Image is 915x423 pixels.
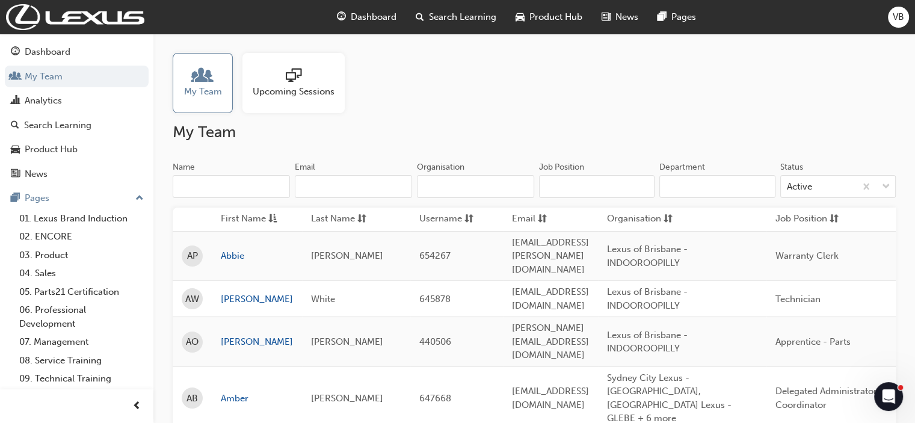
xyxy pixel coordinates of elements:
span: Pages [671,10,696,24]
span: AP [187,249,198,263]
a: 08. Service Training [14,351,149,370]
span: car-icon [11,144,20,155]
span: sorting-icon [464,212,473,227]
a: Product Hub [5,138,149,161]
button: Pages [5,187,149,209]
button: Organisationsorting-icon [607,212,673,227]
img: Trak [6,4,144,30]
a: Analytics [5,90,149,112]
span: Warranty Clerk [775,250,839,261]
a: Search Learning [5,114,149,137]
a: [PERSON_NAME] [221,335,293,349]
a: [PERSON_NAME] [221,292,293,306]
span: Organisation [607,212,661,227]
span: sorting-icon [664,212,673,227]
span: sorting-icon [538,212,547,227]
span: sessionType_ONLINE_URL-icon [286,68,301,85]
div: Pages [25,191,49,205]
button: First Nameasc-icon [221,212,287,227]
span: [PERSON_NAME] [311,393,383,404]
span: Lexus of Brisbane - INDOOROOPILLY [607,330,688,354]
a: pages-iconPages [648,5,706,29]
span: White [311,294,335,304]
span: chart-icon [11,96,20,107]
span: Product Hub [529,10,582,24]
span: Lexus of Brisbane - INDOOROOPILLY [607,286,688,311]
span: Last Name [311,212,355,227]
a: 06. Professional Development [14,301,149,333]
a: news-iconNews [592,5,648,29]
div: Department [659,161,705,173]
span: [EMAIL_ADDRESS][PERSON_NAME][DOMAIN_NAME] [512,237,589,275]
span: search-icon [416,10,424,25]
div: Organisation [417,161,464,173]
span: Lexus of Brisbane - INDOOROOPILLY [607,244,688,268]
span: [EMAIL_ADDRESS][DOMAIN_NAME] [512,286,589,311]
a: 05. Parts21 Certification [14,283,149,301]
span: sorting-icon [830,212,839,227]
div: Dashboard [25,45,70,59]
span: AO [186,335,199,349]
span: [PERSON_NAME] [311,250,383,261]
button: Last Namesorting-icon [311,212,377,227]
span: Apprentice - Parts [775,336,851,347]
span: search-icon [11,120,19,131]
input: Name [173,175,290,198]
span: [EMAIL_ADDRESS][DOMAIN_NAME] [512,386,589,410]
div: Active [787,180,812,194]
div: Job Position [539,161,584,173]
div: Search Learning [24,119,91,132]
span: up-icon [135,191,144,206]
span: Search Learning [429,10,496,24]
a: 04. Sales [14,264,149,283]
span: Username [419,212,462,227]
span: AW [185,292,199,306]
span: pages-icon [11,193,20,204]
input: Department [659,175,775,198]
a: 02. ENCORE [14,227,149,246]
span: AB [186,392,198,406]
span: Upcoming Sessions [253,85,334,99]
a: 01. Lexus Brand Induction [14,209,149,228]
a: guage-iconDashboard [327,5,406,29]
button: Job Positionsorting-icon [775,212,842,227]
button: VB [888,7,909,28]
input: Organisation [417,175,534,198]
span: sorting-icon [357,212,366,227]
a: 07. Management [14,333,149,351]
a: Dashboard [5,41,149,63]
span: car-icon [516,10,525,25]
a: search-iconSearch Learning [406,5,506,29]
span: guage-icon [337,10,346,25]
span: First Name [221,212,266,227]
a: My Team [173,53,242,113]
button: DashboardMy TeamAnalyticsSearch LearningProduct HubNews [5,39,149,187]
span: 647668 [419,393,451,404]
a: 10. TUNE Rev-Up Training [14,388,149,407]
span: [PERSON_NAME][EMAIL_ADDRESS][DOMAIN_NAME] [512,323,589,360]
div: Status [780,161,803,173]
span: news-icon [602,10,611,25]
button: Emailsorting-icon [512,212,578,227]
div: Analytics [25,94,62,108]
span: My Team [184,85,222,99]
h2: My Team [173,123,896,142]
span: Job Position [775,212,827,227]
span: Dashboard [351,10,396,24]
a: car-iconProduct Hub [506,5,592,29]
span: guage-icon [11,47,20,58]
iframe: Intercom live chat [874,382,903,411]
span: 440506 [419,336,451,347]
span: 645878 [419,294,451,304]
input: Email [295,175,412,198]
a: My Team [5,66,149,88]
span: [PERSON_NAME] [311,336,383,347]
a: News [5,163,149,185]
span: asc-icon [268,212,277,227]
span: down-icon [882,179,890,195]
div: Email [295,161,315,173]
span: Email [512,212,535,227]
a: 03. Product [14,246,149,265]
span: Technician [775,294,821,304]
